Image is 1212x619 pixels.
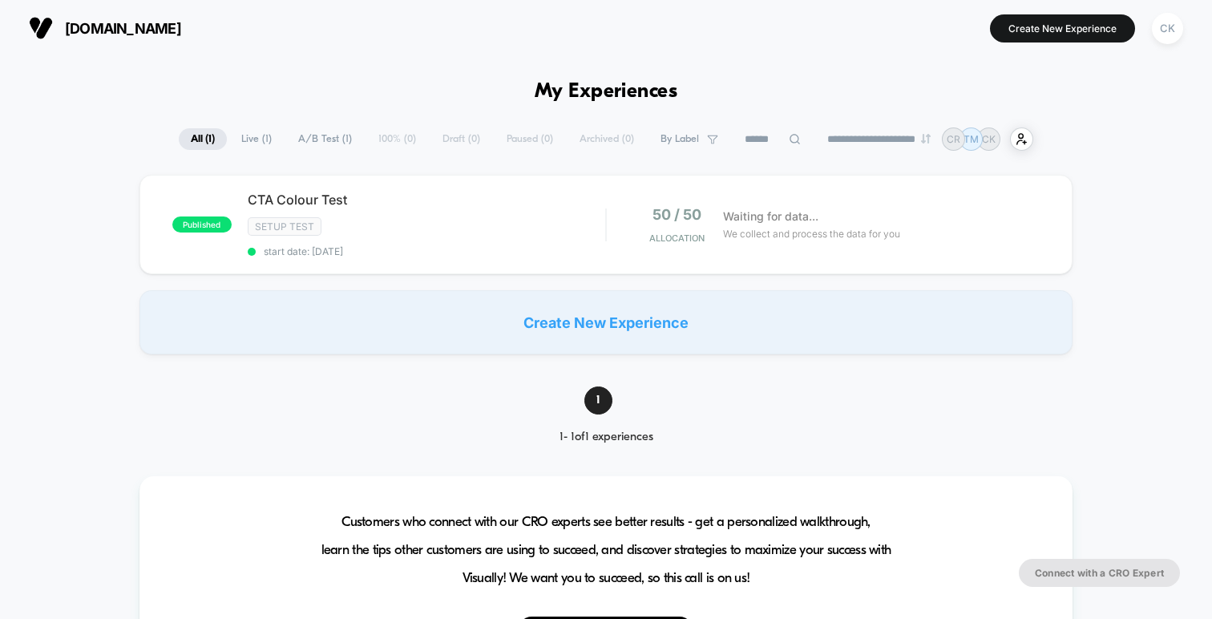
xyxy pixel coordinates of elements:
button: Create New Experience [990,14,1135,42]
span: Live ( 1 ) [229,128,284,150]
span: Customers who connect with our CRO experts see better results - get a personalized walkthrough, l... [321,508,891,593]
button: Connect with a CRO Expert [1019,559,1180,587]
span: published [172,216,232,233]
span: A/B Test ( 1 ) [286,128,364,150]
span: Allocation [649,233,705,244]
span: We collect and process the data for you [723,226,900,241]
h1: My Experiences [535,80,678,103]
p: CK [982,133,996,145]
span: start date: [DATE] [248,245,605,257]
span: [DOMAIN_NAME] [65,20,181,37]
div: CK [1152,13,1183,44]
p: TM [964,133,979,145]
span: All ( 1 ) [179,128,227,150]
button: CK [1147,12,1188,45]
img: end [921,134,931,144]
img: Visually logo [29,16,53,40]
span: SETUP TEST [248,217,321,236]
span: 1 [584,386,612,415]
span: 50 / 50 [652,206,701,223]
div: 1 - 1 of 1 experiences [529,431,684,444]
span: Waiting for data... [723,208,818,225]
p: CR [947,133,960,145]
span: By Label [661,133,699,145]
div: Create New Experience [139,290,1073,354]
span: CTA Colour Test [248,192,605,208]
button: [DOMAIN_NAME] [24,15,186,41]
